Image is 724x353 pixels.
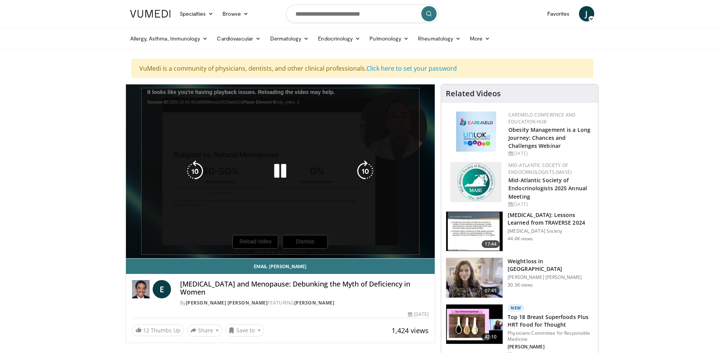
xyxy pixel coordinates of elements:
[180,300,429,306] div: By FEATURING
[132,280,150,298] img: Dr. Eldred B. Taylor
[175,6,218,21] a: Specialties
[225,324,264,337] button: Save to
[446,304,503,344] img: 3ab16177-7160-4972-8450-2c1e26834691.150x105_q85_crop-smart_upscale.jpg
[508,344,593,350] p: [PERSON_NAME]
[392,326,429,335] span: 1,424 views
[132,324,184,336] a: 12 Thumbs Up
[130,10,171,18] img: VuMedi Logo
[413,31,465,46] a: Rheumatology
[508,126,590,149] a: Obesity Management is a Long Journey: Chances and Challenges Webinar
[508,228,593,234] p: [MEDICAL_DATA] Society
[187,324,223,337] button: Share
[186,300,268,306] a: [PERSON_NAME] [PERSON_NAME]
[508,282,533,288] p: 30.3K views
[286,5,439,23] input: Search topics, interventions
[126,31,213,46] a: Allergy, Asthma, Immunology
[313,31,365,46] a: Endocrinology
[482,287,500,295] span: 07:41
[153,280,171,298] a: E
[131,59,593,78] div: VuMedi is a community of physicians, dentists, and other clinical professionals.
[212,31,265,46] a: Cardiovascular
[482,240,500,248] span: 17:44
[446,211,593,252] a: 17:44 [MEDICAL_DATA]: Lessons Learned from TRAVERSE 2024 [MEDICAL_DATA] Society 44.4K views
[508,211,593,227] h3: [MEDICAL_DATA]: Lessons Learned from TRAVERSE 2024
[456,112,496,152] img: 45df64a9-a6de-482c-8a90-ada250f7980c.png.150x105_q85_autocrop_double_scale_upscale_version-0.2.jpg
[508,257,593,273] h3: Weightloss in [GEOGRAPHIC_DATA]
[508,201,592,208] div: [DATE]
[446,89,501,98] h4: Related Videos
[365,31,413,46] a: Pulmonology
[180,280,429,296] h4: [MEDICAL_DATA] and Menopause: Debunking the Myth of Deficiency in Women
[482,333,500,341] span: 42:10
[143,327,149,334] span: 12
[508,330,593,342] p: Physicians Committee for Responsible Medicine
[508,162,572,175] a: Mid-Atlantic Society of Endocrinologists (MASE)
[294,300,335,306] a: [PERSON_NAME]
[543,6,574,21] a: Favorites
[446,258,503,298] img: 9983fed1-7565-45be-8934-aef1103ce6e2.150x105_q85_crop-smart_upscale.jpg
[579,6,594,21] a: J
[126,259,435,274] a: Email [PERSON_NAME]
[450,162,501,202] img: f382488c-070d-4809-84b7-f09b370f5972.png.150x105_q85_autocrop_double_scale_upscale_version-0.2.png
[218,6,253,21] a: Browse
[508,150,592,157] div: [DATE]
[126,84,435,259] video-js: Video Player
[508,274,593,280] p: [PERSON_NAME] [PERSON_NAME]
[508,112,576,125] a: CaReMeLO Conference and Education Hub
[508,313,593,329] h3: Top 18 Breast Superfoods Plus HRT Food for Thought
[366,64,457,73] a: Click here to set your password
[446,212,503,251] img: 1317c62a-2f0d-4360-bee0-b1bff80fed3c.150x105_q85_crop-smart_upscale.jpg
[408,311,429,318] div: [DATE]
[266,31,314,46] a: Dermatology
[465,31,495,46] a: More
[508,304,524,312] p: New
[446,257,593,298] a: 07:41 Weightloss in [GEOGRAPHIC_DATA] [PERSON_NAME] [PERSON_NAME] 30.3K views
[508,176,587,200] a: Mid-Atlantic Society of Endocrinologists 2025 Annual Meeting
[508,236,533,242] p: 44.4K views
